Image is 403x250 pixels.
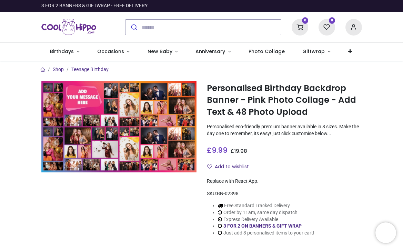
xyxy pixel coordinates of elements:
[125,20,142,35] button: Submit
[212,145,228,155] span: 9.99
[294,43,340,61] a: Giftwrap
[223,223,302,229] a: 3 FOR 2 ON BANNERS & GIFT WRAP
[302,48,325,55] span: Giftwrap
[139,43,187,61] a: New Baby
[207,161,255,173] button: Add to wishlistAdd to wishlist
[249,48,285,55] span: Photo Collage
[234,148,247,154] span: 19.98
[71,67,109,72] a: Teenage Birthday
[231,148,247,154] span: £
[41,18,97,37] img: Cool Hippo
[207,190,362,197] div: SKU:
[218,216,314,223] li: Express Delivery Available
[319,24,335,30] a: 0
[53,67,64,72] a: Shop
[375,222,396,243] iframe: Brevo live chat
[207,145,228,155] span: £
[302,17,309,24] sup: 0
[148,48,172,55] span: New Baby
[97,48,124,55] span: Occasions
[217,191,239,196] span: BN-02398
[217,2,362,9] iframe: Customer reviews powered by Trustpilot
[187,43,240,61] a: Anniversary
[329,17,335,24] sup: 0
[41,81,197,172] img: Personalised Birthday Backdrop Banner - Pink Photo Collage - Add Text & 48 Photo Upload
[50,48,74,55] span: Birthdays
[207,82,362,118] h1: Personalised Birthday Backdrop Banner - Pink Photo Collage - Add Text & 48 Photo Upload
[218,202,314,209] li: Free Standard Tracked Delivery
[207,123,362,137] p: Personalised eco-friendly premium banner available in 8 sizes. Make the day one to remember, its ...
[218,209,314,216] li: Order by 11am, same day dispatch
[207,164,212,169] i: Add to wishlist
[292,24,308,30] a: 0
[41,43,89,61] a: Birthdays
[88,43,139,61] a: Occasions
[195,48,225,55] span: Anniversary
[207,178,362,185] div: Replace with React App.
[41,2,148,9] div: 3 FOR 2 BANNERS & GIFTWRAP - FREE DELIVERY
[218,230,314,237] li: Just add 3 personalised items to your cart!
[41,18,97,37] a: Logo of Cool Hippo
